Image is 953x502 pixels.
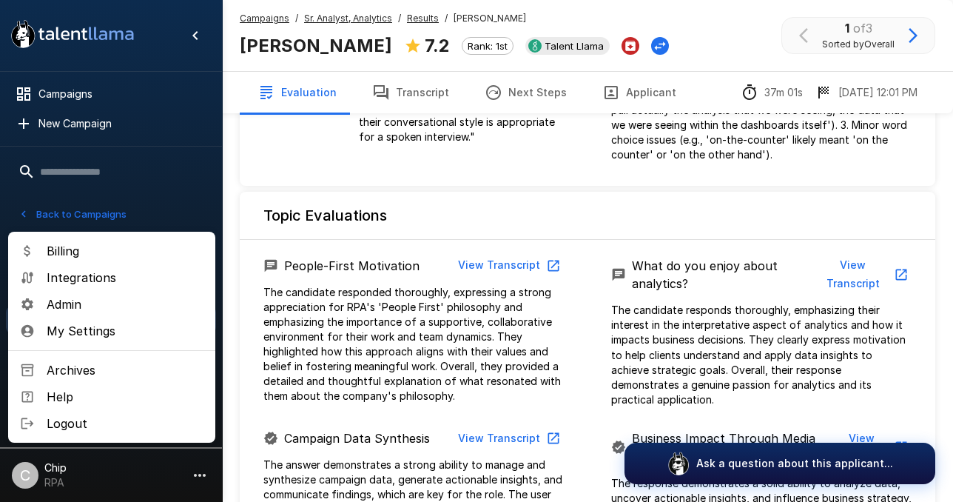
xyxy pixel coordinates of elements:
span: My Settings [47,322,203,340]
span: Billing [47,242,203,260]
span: Admin [47,295,203,313]
span: Logout [47,415,203,432]
span: Archives [47,361,203,379]
span: Help [47,388,203,406]
span: Integrations [47,269,203,287]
